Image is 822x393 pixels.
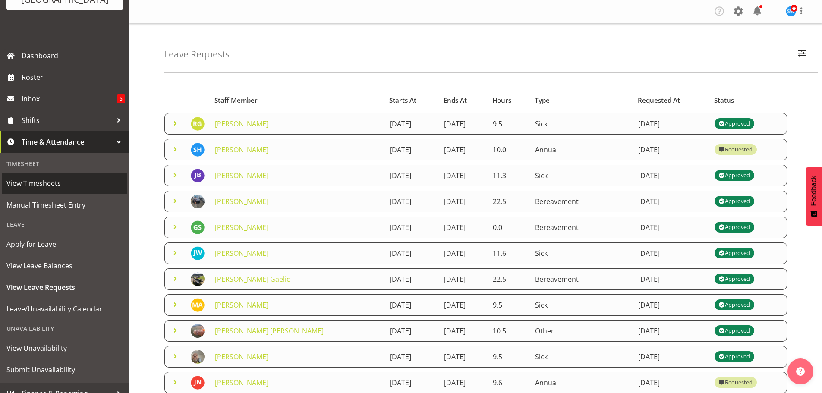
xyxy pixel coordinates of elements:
a: [PERSON_NAME] [215,145,268,154]
div: Approved [719,170,750,181]
td: Bereavement [530,191,633,212]
td: 9.5 [488,113,530,135]
td: [DATE] [439,165,488,186]
td: [DATE] [384,139,439,160]
a: Submit Unavailability [2,359,127,380]
span: View Leave Requests [6,281,123,294]
a: View Timesheets [2,173,127,194]
a: [PERSON_NAME] [215,119,268,129]
img: rhys-greener11012.jpg [191,117,205,131]
span: Ends At [444,95,467,105]
td: [DATE] [633,294,709,316]
div: Approved [719,196,750,207]
a: [PERSON_NAME] [215,223,268,232]
a: [PERSON_NAME] [215,352,268,362]
td: [DATE] [384,346,439,368]
div: Approved [719,326,750,336]
td: [DATE] [439,242,488,264]
a: [PERSON_NAME] [215,300,268,310]
a: View Leave Requests [2,277,127,298]
td: [DATE] [384,113,439,135]
td: 9.5 [488,294,530,316]
span: Feedback [810,176,818,206]
td: 22.5 [488,268,530,290]
td: 10.5 [488,320,530,342]
img: fraser-stephens867d80d0bdf85d5522d0368dc062b50c.png [191,324,205,338]
a: View Leave Balances [2,255,127,277]
td: [DATE] [633,139,709,160]
a: View Unavailability [2,337,127,359]
div: Approved [719,352,750,362]
img: jimmy-boult10064.jpg [191,169,205,182]
span: Status [714,95,734,105]
td: Bereavement [530,268,633,290]
span: Requested At [638,95,680,105]
div: Unavailability [2,320,127,337]
td: [DATE] [384,294,439,316]
a: [PERSON_NAME] [215,171,268,180]
td: [DATE] [633,217,709,238]
a: [PERSON_NAME] Gaelic [215,274,290,284]
span: 5 [117,94,125,103]
div: Approved [719,248,750,258]
td: [DATE] [633,191,709,212]
td: [DATE] [439,139,488,160]
a: Leave/Unavailability Calendar [2,298,127,320]
img: tom-gaelic9300e53aedea29d00dbd28ca83935911.png [191,272,205,286]
td: [DATE] [384,320,439,342]
img: josh-wilson11262.jpg [191,246,205,260]
button: Feedback - Show survey [806,167,822,226]
img: graeme-schollum9543.jpg [191,220,205,234]
img: steve-hart11705.jpg [191,143,205,157]
td: Sick [530,294,633,316]
img: jasdeep-singh19847876882c2a89ba675affc09418e1.png [191,195,205,208]
td: [DATE] [633,242,709,264]
td: Sick [530,242,633,264]
img: jacques-nel11211.jpg [191,376,205,390]
td: [DATE] [384,242,439,264]
td: [DATE] [439,268,488,290]
span: Type [535,95,550,105]
div: Timesheet [2,155,127,173]
span: Shifts [22,114,112,127]
td: [DATE] [439,113,488,135]
td: Bereavement [530,217,633,238]
span: Dashboard [22,49,125,62]
span: Starts At [389,95,416,105]
td: [DATE] [439,294,488,316]
td: [DATE] [384,165,439,186]
div: Approved [719,119,750,129]
td: [DATE] [633,113,709,135]
div: Approved [719,274,750,284]
td: [DATE] [439,217,488,238]
a: Manual Timesheet Entry [2,194,127,216]
img: help-xxl-2.png [796,367,805,376]
td: Annual [530,139,633,160]
div: Approved [719,222,750,233]
td: [DATE] [439,320,488,342]
img: steve-webb7510.jpg [786,6,796,16]
div: Requested [719,145,753,155]
a: Apply for Leave [2,233,127,255]
td: [DATE] [384,268,439,290]
a: [PERSON_NAME] [PERSON_NAME] [215,326,324,336]
td: [DATE] [439,346,488,368]
td: [DATE] [384,217,439,238]
span: Leave/Unavailability Calendar [6,302,123,315]
span: Manual Timesheet Entry [6,198,123,211]
td: 0.0 [488,217,530,238]
a: [PERSON_NAME] [215,378,268,387]
td: 11.3 [488,165,530,186]
td: [DATE] [633,165,709,186]
td: Sick [530,346,633,368]
td: Sick [530,165,633,186]
h4: Leave Requests [164,49,230,59]
div: Leave [2,216,127,233]
td: [DATE] [633,346,709,368]
button: Filter Employees [793,45,811,64]
span: Roster [22,71,125,84]
div: Approved [719,300,750,310]
div: Requested [719,377,753,388]
td: 22.5 [488,191,530,212]
span: Staff Member [214,95,258,105]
